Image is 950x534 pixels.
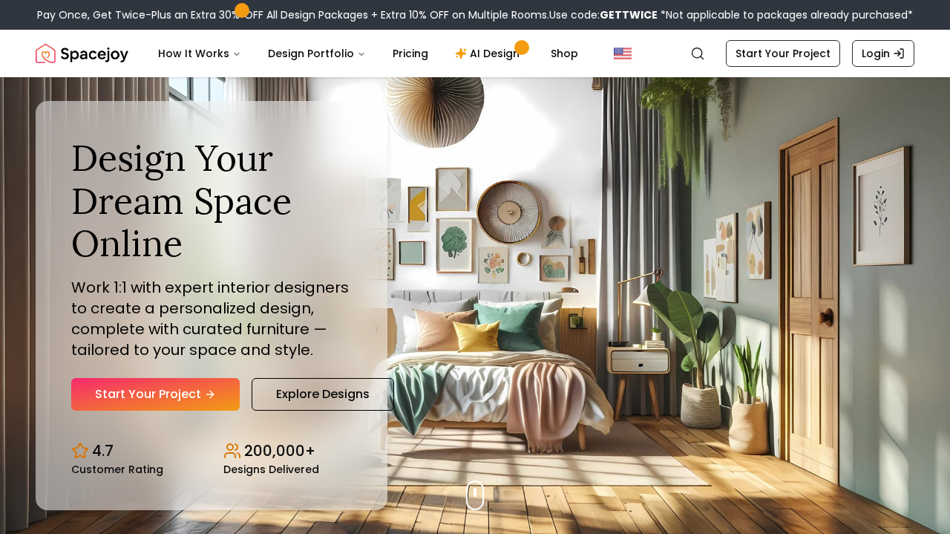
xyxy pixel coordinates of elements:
[381,39,440,68] a: Pricing
[71,429,352,475] div: Design stats
[223,464,319,475] small: Designs Delivered
[852,40,914,67] a: Login
[549,7,658,22] span: Use code:
[71,137,352,265] h1: Design Your Dream Space Online
[256,39,378,68] button: Design Portfolio
[244,440,315,461] p: 200,000+
[71,277,352,360] p: Work 1:1 with expert interior designers to create a personalized design, complete with curated fu...
[146,39,590,68] nav: Main
[37,7,913,22] div: Pay Once, Get Twice-Plus an Extra 30% OFF All Design Packages + Extra 10% OFF on Multiple Rooms.
[658,7,913,22] span: *Not applicable to packages already purchased*
[600,7,658,22] b: GETTWICE
[614,45,632,62] img: United States
[36,39,128,68] a: Spacejoy
[443,39,536,68] a: AI Design
[252,378,394,411] a: Explore Designs
[726,40,840,67] a: Start Your Project
[146,39,253,68] button: How It Works
[539,39,590,68] a: Shop
[36,39,128,68] img: Spacejoy Logo
[71,378,240,411] a: Start Your Project
[92,440,114,461] p: 4.7
[36,30,914,77] nav: Global
[71,464,163,475] small: Customer Rating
